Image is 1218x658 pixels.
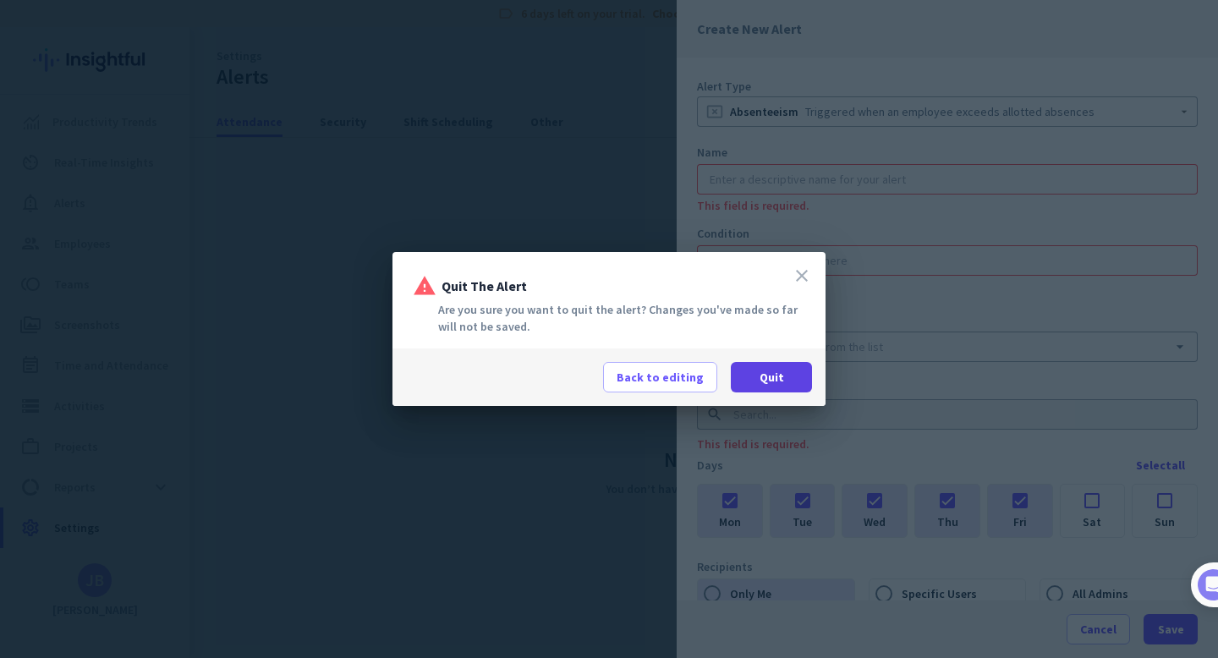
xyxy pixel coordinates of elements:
[792,266,812,286] i: close
[413,274,436,298] i: warning
[731,362,812,392] button: Quit
[413,301,805,335] div: Are you sure you want to quit the alert? Changes you've made so far will not be saved.
[603,362,717,392] button: Back to editing
[442,279,527,293] span: Quit the alert
[760,369,784,386] span: Quit
[617,369,704,386] span: Back to editing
